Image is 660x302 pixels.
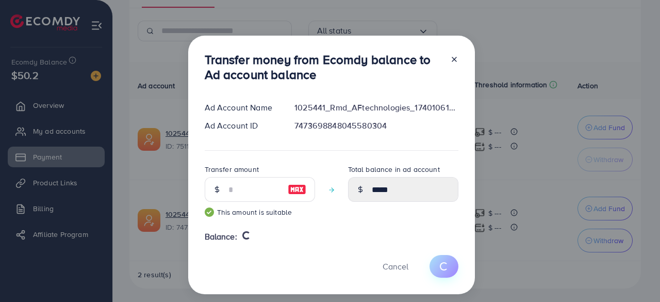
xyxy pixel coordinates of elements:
img: guide [205,208,214,217]
div: 1025441_Rmd_AFtechnologies_1740106118522 [286,102,466,114]
img: image [288,183,306,196]
label: Total balance in ad account [348,164,440,174]
iframe: Chat [616,256,652,294]
div: 7473698848045580304 [286,120,466,132]
small: This amount is suitable [205,207,315,217]
span: Cancel [383,261,408,272]
label: Transfer amount [205,164,259,174]
button: Cancel [370,255,421,277]
div: Ad Account ID [196,120,287,132]
span: Balance: [205,231,237,243]
h3: Transfer money from Ecomdy balance to Ad account balance [205,52,442,82]
div: Ad Account Name [196,102,287,114]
